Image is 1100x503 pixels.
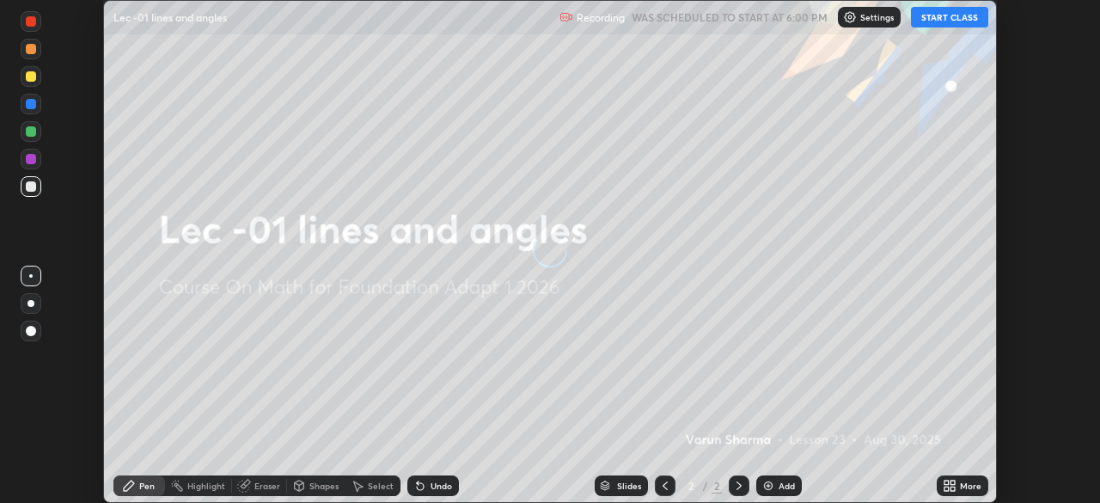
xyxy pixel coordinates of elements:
div: Eraser [254,482,280,490]
p: Recording [577,11,625,24]
img: recording.375f2c34.svg [559,10,573,24]
p: Settings [860,13,894,21]
div: Add [779,482,795,490]
div: / [703,481,708,491]
div: More [960,482,981,490]
div: Select [368,482,394,490]
div: 2 [712,478,722,494]
div: Slides [617,482,641,490]
div: 2 [682,481,700,491]
button: START CLASS [911,7,988,28]
div: Undo [431,482,452,490]
img: add-slide-button [761,479,775,493]
img: class-settings-icons [843,10,857,24]
div: Highlight [187,482,225,490]
h5: WAS SCHEDULED TO START AT 6:00 PM [632,9,828,25]
p: Lec -01 lines and angles [113,10,227,24]
div: Shapes [309,482,339,490]
div: Pen [139,482,155,490]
